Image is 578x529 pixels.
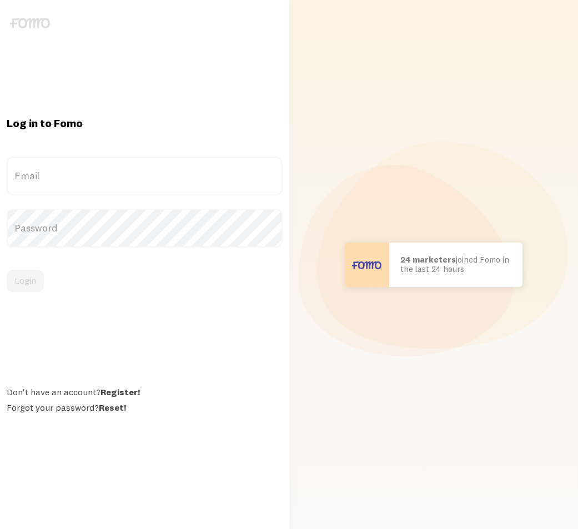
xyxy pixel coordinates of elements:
label: Email [7,157,283,195]
p: joined Fomo in the last 24 hours [400,255,511,274]
div: Forgot your password? [7,402,283,413]
a: Register! [100,386,140,397]
b: 24 marketers [400,254,456,265]
h1: Log in to Fomo [7,116,283,130]
img: User avatar [345,243,389,287]
img: fomo-logo-gray-b99e0e8ada9f9040e2984d0d95b3b12da0074ffd48d1e5cb62ac37fc77b0b268.svg [10,18,50,28]
label: Password [7,209,283,248]
a: Reset! [99,402,126,413]
div: Don't have an account? [7,386,283,397]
